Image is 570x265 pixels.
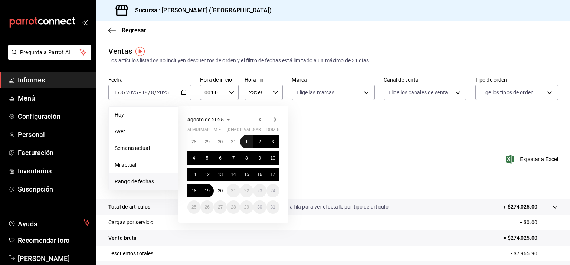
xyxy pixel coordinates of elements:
abbr: 26 de agosto de 2025 [204,205,209,210]
font: rivalizar [240,127,261,132]
font: 5 [206,156,209,161]
font: 12 [204,172,209,177]
abbr: 19 de agosto de 2025 [204,188,209,193]
button: 30 de julio de 2025 [214,135,227,148]
font: Ayer [115,128,125,134]
font: 19 [204,188,209,193]
button: 30 de agosto de 2025 [253,200,266,214]
font: / [154,89,157,95]
abbr: 24 de agosto de 2025 [271,188,275,193]
font: 1 [245,139,248,144]
input: -- [141,89,148,95]
button: Regresar [108,27,146,34]
button: 9 de agosto de 2025 [253,151,266,165]
abbr: 11 de agosto de 2025 [191,172,196,177]
font: Ayuda [18,220,38,228]
abbr: martes [200,127,209,135]
abbr: 30 de julio de 2025 [218,139,223,144]
font: 21 [231,188,236,193]
font: Ventas [108,47,132,56]
button: 3 de agosto de 2025 [266,135,279,148]
font: Facturación [18,149,53,157]
font: 28 [191,139,196,144]
font: 26 [204,205,209,210]
font: almuerzo [187,127,209,132]
font: - [139,89,141,95]
font: 28 [231,205,236,210]
button: Exportar a Excel [507,155,558,164]
abbr: 2 de agosto de 2025 [258,139,261,144]
font: Elige los canales de venta [389,89,448,95]
font: Venta bruta [108,235,137,241]
button: 4 de agosto de 2025 [187,151,200,165]
abbr: domingo [266,127,284,135]
abbr: 29 de agosto de 2025 [244,205,249,210]
font: 30 [218,139,223,144]
abbr: 21 de agosto de 2025 [231,188,236,193]
font: mar [200,127,209,132]
font: Canal de venta [384,77,419,83]
abbr: 10 de agosto de 2025 [271,156,275,161]
button: agosto de 2025 [187,115,233,124]
font: / [124,89,126,95]
font: 25 [191,205,196,210]
button: 29 de agosto de 2025 [240,200,253,214]
input: -- [151,89,154,95]
button: 7 de agosto de 2025 [227,151,240,165]
font: / [148,89,150,95]
button: 28 de julio de 2025 [187,135,200,148]
abbr: 17 de agosto de 2025 [271,172,275,177]
font: 4 [193,156,195,161]
abbr: 1 de agosto de 2025 [245,139,248,144]
font: [PERSON_NAME] [18,255,70,262]
abbr: 14 de agosto de 2025 [231,172,236,177]
font: 27 [218,205,223,210]
abbr: 13 de agosto de 2025 [218,172,223,177]
abbr: 6 de agosto de 2025 [219,156,222,161]
button: 12 de agosto de 2025 [200,168,213,181]
button: 25 de agosto de 2025 [187,200,200,214]
font: Rango de fechas [115,179,154,184]
abbr: 16 de agosto de 2025 [257,172,262,177]
font: Exportar a Excel [520,156,558,162]
abbr: 15 de agosto de 2025 [244,172,249,177]
font: sab [253,127,261,132]
font: 31 [231,139,236,144]
font: dominio [266,127,284,132]
font: Menú [18,94,35,102]
button: Pregunta a Parrot AI [8,45,91,60]
abbr: miércoles [214,127,221,135]
abbr: 12 de agosto de 2025 [204,172,209,177]
font: 18 [191,188,196,193]
abbr: sábado [253,127,261,135]
abbr: 31 de agosto de 2025 [271,205,275,210]
font: Suscripción [18,185,53,193]
font: 15 [244,172,249,177]
font: Fecha [108,77,123,83]
abbr: viernes [240,127,261,135]
font: 22 [244,188,249,193]
button: 14 de agosto de 2025 [227,168,240,181]
button: 17 de agosto de 2025 [266,168,279,181]
font: 31 [271,205,275,210]
font: 8 [245,156,248,161]
font: Cargas por servicio [108,219,154,225]
button: 13 de agosto de 2025 [214,168,227,181]
button: 15 de agosto de 2025 [240,168,253,181]
button: 20 de agosto de 2025 [214,184,227,197]
abbr: 30 de agosto de 2025 [257,205,262,210]
button: 2 de agosto de 2025 [253,135,266,148]
button: 5 de agosto de 2025 [200,151,213,165]
font: Total de artículos [108,204,150,210]
font: Hoy [115,112,124,118]
font: 9 [258,156,261,161]
font: Hora fin [245,77,263,83]
font: 17 [271,172,275,177]
font: mié [214,127,221,132]
font: 30 [257,205,262,210]
input: ---- [157,89,169,95]
abbr: 29 de julio de 2025 [204,139,209,144]
font: Pregunta a Parrot AI [20,49,71,55]
font: 29 [204,139,209,144]
abbr: 5 de agosto de 2025 [206,156,209,161]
